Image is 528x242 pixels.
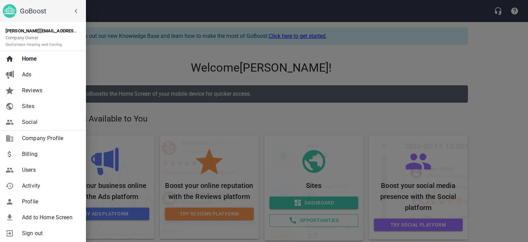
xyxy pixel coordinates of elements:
[22,166,78,174] span: Users
[5,28,113,33] strong: [PERSON_NAME][EMAIL_ADDRESS][DOMAIN_NAME]
[22,198,78,206] span: Profile
[22,102,78,111] span: Sites
[5,35,62,47] span: Company Owner
[22,118,78,126] span: Social
[22,86,78,95] span: Reviews
[22,134,78,143] span: Company Profile
[22,150,78,158] span: Billing
[22,213,78,222] span: Add to Home Screen
[3,4,16,18] img: go_boost_head.png
[5,42,62,47] small: Geofurnace Heating and Cooling
[22,229,78,238] span: Sign out
[22,55,78,63] span: Home
[22,71,78,79] span: Ads
[22,182,78,190] span: Activity
[20,6,83,17] h6: GoBoost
